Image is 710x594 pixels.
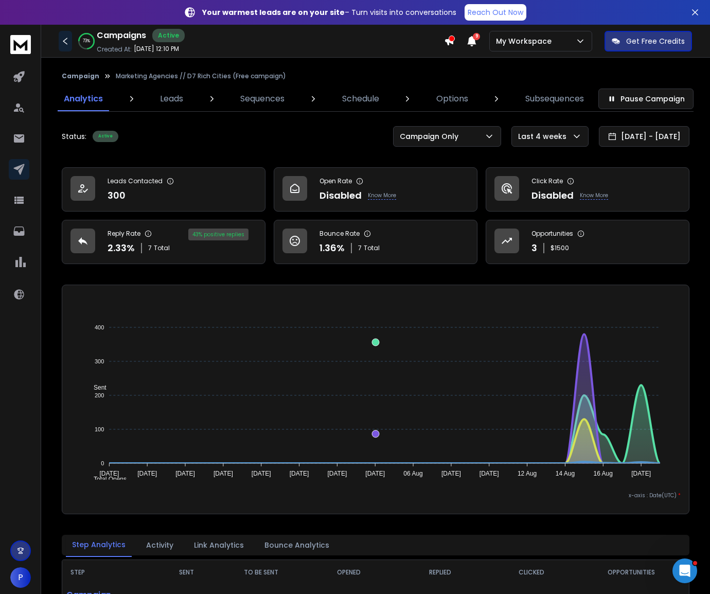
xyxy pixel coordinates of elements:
[531,230,573,238] p: Opportunities
[95,426,104,432] tspan: 100
[556,470,575,477] tspan: 14 Aug
[175,470,195,477] tspan: [DATE]
[66,533,132,557] button: Step Analytics
[525,93,584,105] p: Subsequences
[574,560,689,585] th: OPPORTUNITIES
[188,534,250,556] button: Link Analytics
[97,45,132,54] p: Created At:
[598,89,694,109] button: Pause Campaign
[62,72,99,80] button: Campaign
[70,492,681,499] p: x-axis : Date(UTC)
[496,36,556,46] p: My Workspace
[99,470,119,477] tspan: [DATE]
[531,188,574,203] p: Disabled
[152,29,185,42] div: Active
[403,470,422,477] tspan: 06 Aug
[358,244,362,252] span: 7
[336,86,385,111] a: Schedule
[10,567,31,588] button: P
[95,392,104,398] tspan: 200
[594,470,613,477] tspan: 16 Aug
[148,244,152,252] span: 7
[490,560,574,585] th: CLICKED
[605,31,692,51] button: Get Free Credits
[188,229,248,240] div: 43 % positive replies
[672,558,697,583] iframe: Intercom live chat
[519,86,590,111] a: Subsequences
[473,33,480,40] span: 9
[95,358,104,364] tspan: 300
[430,86,474,111] a: Options
[342,93,379,105] p: Schedule
[258,534,335,556] button: Bounce Analytics
[436,93,468,105] p: Options
[160,93,183,105] p: Leads
[365,470,385,477] tspan: [DATE]
[327,470,347,477] tspan: [DATE]
[154,244,170,252] span: Total
[140,534,180,556] button: Activity
[86,384,106,391] span: Sent
[391,560,490,585] th: REPLIED
[632,470,651,477] tspan: [DATE]
[108,188,126,203] p: 300
[108,177,163,185] p: Leads Contacted
[319,241,345,255] p: 1.36 %
[486,220,689,264] a: Opportunities3$1500
[101,460,104,466] tspan: 0
[274,220,477,264] a: Bounce Rate1.36%7Total
[62,560,158,585] th: STEP
[137,470,157,477] tspan: [DATE]
[134,45,179,53] p: [DATE] 12:10 PM
[116,72,286,80] p: Marketing Agencies // D7 Rich Cities (Free campaign)
[62,220,265,264] a: Reply Rate2.33%7Total43% positive replies
[158,560,215,585] th: SENT
[154,86,189,111] a: Leads
[62,167,265,212] a: Leads Contacted300
[83,38,90,44] p: 73 %
[86,476,127,483] span: Total Opens
[240,93,285,105] p: Sequences
[441,470,461,477] tspan: [DATE]
[93,131,118,142] div: Active
[319,188,362,203] p: Disabled
[400,131,463,142] p: Campaign Only
[531,177,563,185] p: Click Rate
[10,35,31,54] img: logo
[468,7,523,18] p: Reach Out Now
[108,241,135,255] p: 2.33 %
[518,470,537,477] tspan: 12 Aug
[480,470,499,477] tspan: [DATE]
[364,244,380,252] span: Total
[252,470,271,477] tspan: [DATE]
[368,191,396,200] p: Know More
[97,29,146,42] h1: Campaigns
[274,167,477,212] a: Open RateDisabledKnow More
[95,324,104,330] tspan: 400
[234,86,291,111] a: Sequences
[518,131,571,142] p: Last 4 weeks
[486,167,689,212] a: Click RateDisabledKnow More
[202,7,456,18] p: – Turn visits into conversations
[626,36,685,46] p: Get Free Credits
[202,7,345,18] strong: Your warmest leads are on your site
[531,241,537,255] p: 3
[580,191,608,200] p: Know More
[551,244,569,252] p: $ 1500
[465,4,526,21] a: Reach Out Now
[215,560,307,585] th: TO BE SENT
[599,126,689,147] button: [DATE] - [DATE]
[214,470,233,477] tspan: [DATE]
[319,230,360,238] p: Bounce Rate
[108,230,140,238] p: Reply Rate
[290,470,309,477] tspan: [DATE]
[58,86,109,111] a: Analytics
[62,131,86,142] p: Status:
[64,93,103,105] p: Analytics
[307,560,391,585] th: OPENED
[319,177,352,185] p: Open Rate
